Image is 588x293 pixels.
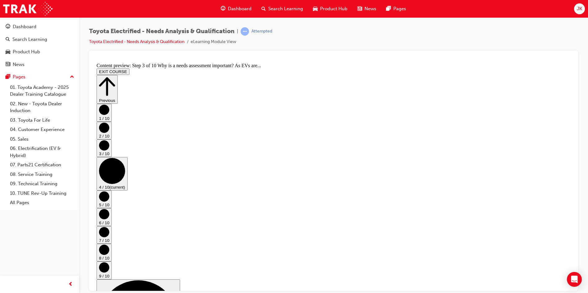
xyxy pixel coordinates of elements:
[7,144,77,160] a: 06. Electrification (EV & Hybrid)
[2,46,77,58] a: Product Hub
[5,142,15,147] span: 5 / 10
[5,38,21,42] span: Previous
[5,213,15,218] span: 9 / 10
[12,36,47,43] div: Search Learning
[5,160,15,165] span: 6 / 10
[13,48,40,55] div: Product Hub
[5,195,15,200] span: 8 / 10
[308,2,352,15] a: car-iconProduct Hub
[2,130,18,148] button: 5 / 10
[256,2,308,15] a: search-iconSearch Learning
[2,20,77,71] button: DashboardSearch LearningProduct HubNews
[7,198,77,208] a: All Pages
[6,62,10,68] span: news-icon
[7,179,77,189] a: 09. Technical Training
[6,24,10,30] span: guage-icon
[2,148,18,165] button: 6 / 10
[357,5,362,13] span: news-icon
[352,2,381,15] a: news-iconNews
[13,23,36,30] div: Dashboard
[2,201,18,219] button: 9 / 10
[7,125,77,134] a: 04. Customer Experience
[13,61,25,68] div: News
[13,73,25,81] div: Pages
[320,5,347,12] span: Product Hub
[2,34,77,45] a: Search Learning
[2,79,18,97] button: 3 / 10
[228,5,251,12] span: Dashboard
[2,166,18,183] button: 7 / 10
[6,37,10,42] span: search-icon
[2,2,477,8] div: Content preview: Step 3 of 10 Why is a needs assessment important? As EVs are...
[15,125,31,129] span: (current)
[364,5,376,12] span: News
[567,272,582,287] div: Open Intercom Messenger
[5,56,15,60] span: 1 / 10
[313,5,318,13] span: car-icon
[70,73,74,81] span: up-icon
[6,74,10,80] span: pages-icon
[221,5,225,13] span: guage-icon
[7,83,77,99] a: 01. Toyota Academy - 2025 Dealer Training Catalogue
[7,189,77,198] a: 10. TUNE Rev-Up Training
[251,28,272,34] div: Attempted
[7,116,77,125] a: 03. Toyota For Life
[68,281,73,288] span: prev-icon
[6,49,10,55] span: car-icon
[5,73,15,78] span: 2 / 10
[237,28,238,35] span: |
[393,5,406,12] span: Pages
[2,61,18,79] button: 2 / 10
[7,160,77,170] a: 07. Parts21 Certification
[381,2,411,15] a: pages-iconPages
[241,27,249,36] span: learningRecordVerb_ATTEMPT-icon
[2,8,35,15] button: EXIT COURSE
[2,183,18,201] button: 8 / 10
[7,134,77,144] a: 05. Sales
[5,178,15,182] span: 7 / 10
[89,28,234,35] span: Toyota Electrified - Needs Analysis & Qualification
[7,99,77,116] a: 02. New - Toyota Dealer Induction
[386,5,391,13] span: pages-icon
[2,71,77,83] button: Pages
[2,97,34,130] button: 4 / 10(current)
[261,5,266,13] span: search-icon
[2,59,77,70] a: News
[191,38,236,46] li: eLearning Module View
[216,2,256,15] a: guage-iconDashboard
[2,15,24,43] button: Previous
[574,3,585,14] button: JK
[577,5,582,12] span: JK
[3,2,52,16] img: Trak
[2,21,77,33] a: Dashboard
[5,125,15,129] span: 4 / 10
[5,91,15,96] span: 3 / 10
[89,39,184,44] a: Toyota Electrified - Needs Analysis & Qualification
[268,5,303,12] span: Search Learning
[2,43,18,61] button: 1 / 10
[7,170,77,179] a: 08. Service Training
